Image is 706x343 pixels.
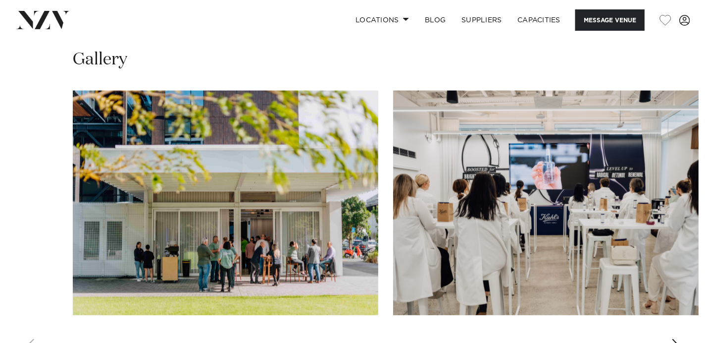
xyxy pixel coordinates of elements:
[16,11,70,29] img: nzv-logo.png
[417,9,454,31] a: BLOG
[454,9,509,31] a: SUPPLIERS
[73,49,127,71] h2: Gallery
[73,91,378,315] swiper-slide: 1 / 7
[393,91,699,315] swiper-slide: 2 / 7
[575,9,645,31] button: Message Venue
[510,9,569,31] a: Capacities
[348,9,417,31] a: Locations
